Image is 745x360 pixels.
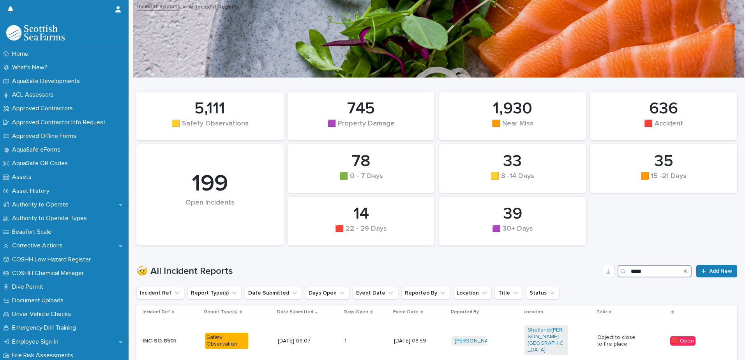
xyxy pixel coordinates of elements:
p: Location [524,308,543,316]
p: [DATE] 08:59 [394,338,437,344]
button: Days Open [305,287,350,299]
h1: 🤕 All Incident Reports [136,266,599,277]
p: Driver Vehicle Checks [9,311,77,318]
div: 636 [603,99,724,118]
a: Incident Reports [137,2,180,11]
div: 🟥 Accident [603,120,724,136]
div: 🟧 15 -21 Days [603,172,724,189]
a: Add New [696,265,737,277]
button: Title [495,287,523,299]
p: ACL Assessors [9,91,60,99]
p: [DATE] 09:07 [278,338,321,344]
button: Date Submitted [245,287,302,299]
div: 🟪 Property Damage [301,120,422,136]
button: Reported By [401,287,450,299]
div: Open Incidents [150,199,270,223]
div: 35 [603,152,724,171]
p: AquaSafe eForms [9,146,67,154]
span: Add New [709,268,732,274]
div: 199 [150,170,270,198]
div: 39 [452,204,573,224]
p: Emergency Drill Training [9,324,82,332]
p: Approved Contractors [9,105,79,112]
div: 🟧 Near Miss [452,120,573,136]
p: Report Type(s) [204,308,238,316]
p: Approved Offline Forms [9,132,83,140]
p: Dive Permit [9,283,49,291]
p: AquaSafe Developments [9,78,86,85]
p: Fire Risk Assessments [9,352,79,359]
button: Event Date [353,287,398,299]
p: Incident Ref [143,308,170,316]
a: Shetland/[PERSON_NAME][GEOGRAPHIC_DATA] [528,327,565,353]
p: Assets [9,173,38,181]
p: Title [597,308,607,316]
button: Status [526,287,560,299]
div: 33 [452,152,573,171]
div: 🟪 30+ Days [452,225,573,241]
p: Employee Sign-In [9,338,65,346]
p: INC-SO-8501 [143,338,186,344]
div: 745 [301,99,422,118]
p: Home [9,50,35,58]
p: COSHH Chemical Manager [9,270,90,277]
img: bPIBxiqnSb2ggTQWdOVV [6,25,65,41]
p: Authority to Operate [9,201,75,208]
button: Location [453,287,492,299]
div: 5,111 [150,99,270,118]
button: Report Type(s) [187,287,242,299]
p: Reported By [451,308,479,316]
p: Document Uploads [9,297,70,304]
p: Authority to Operate Types [9,215,93,222]
p: Date Submitted [277,308,313,316]
p: What's New? [9,64,54,71]
p: All Incident Reports [189,2,239,11]
p: Corrective Actions [9,242,69,249]
p: Event Date [393,308,418,316]
div: 1,930 [452,99,573,118]
p: Beaufort Scale [9,228,58,236]
a: [PERSON_NAME] [455,338,497,344]
div: 🟨 8 -14 Days [452,172,573,189]
p: AquaSafe QR Codes [9,160,74,167]
div: Safety Observation [205,333,248,349]
div: 78 [301,152,422,171]
input: Search [618,265,692,277]
button: Incident Ref [136,287,184,299]
p: Approved Contractor Info Request [9,119,112,126]
p: Asset History [9,187,56,195]
div: 🟥 22 - 29 Days [301,225,422,241]
div: 🟩 0 - 7 Days [301,172,422,189]
div: 🟥 Open [670,336,696,346]
p: Days Open [344,308,368,316]
p: COSHH Low Hazard Register [9,256,97,263]
div: 14 [301,204,422,224]
p: 1 [344,336,348,344]
div: 🟨 Safety Observations [150,120,270,136]
p: Object to close to fire place [597,334,641,348]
